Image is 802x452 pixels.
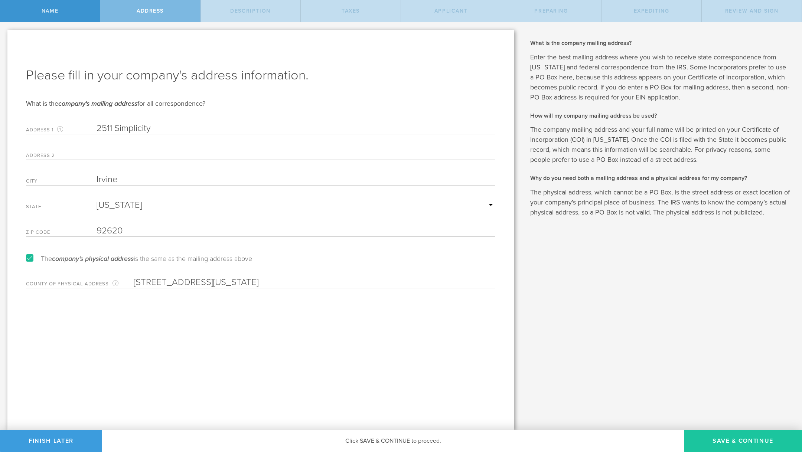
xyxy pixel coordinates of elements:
[530,187,791,217] p: The physical address, which cannot be a PO Box, is the street address or exact location of your c...
[345,437,441,445] span: Click SAVE & CONTINUE to proceed.
[634,8,669,14] span: Expediting
[26,230,97,236] label: Zip code
[52,255,134,263] em: company's physical address
[137,8,164,14] span: Address
[42,8,58,14] span: Name
[26,279,134,288] label: County of physical address
[97,123,495,134] input: Required
[26,66,495,84] h1: Please fill in your company's address information.
[530,125,791,165] p: The company mailing address and your full name will be printed on your Certificate of Incorporati...
[26,125,97,134] label: Address 1
[26,99,495,108] div: What is the for all correspondence?
[530,39,791,47] h2: What is the company mailing address?
[97,225,495,236] input: Required
[530,112,791,120] h2: How will my company mailing address be used?
[434,8,467,14] span: Applicant
[534,8,568,14] span: Preparing
[97,174,495,185] input: Required
[530,174,791,182] h2: Why do you need both a mailing address and a physical address for my company?
[230,8,270,14] span: Description
[530,52,791,102] p: Enter the best mailing address where you wish to receive state correspondence from [US_STATE] and...
[725,8,779,14] span: Review and Sign
[134,277,495,288] input: Required
[26,255,252,262] label: The is the same as the mailing address above
[26,204,97,211] label: State
[26,153,97,160] label: Address 2
[26,179,97,185] label: City
[342,8,360,14] span: Taxes
[58,99,137,108] em: company's mailing address
[684,430,802,452] button: Save & Continue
